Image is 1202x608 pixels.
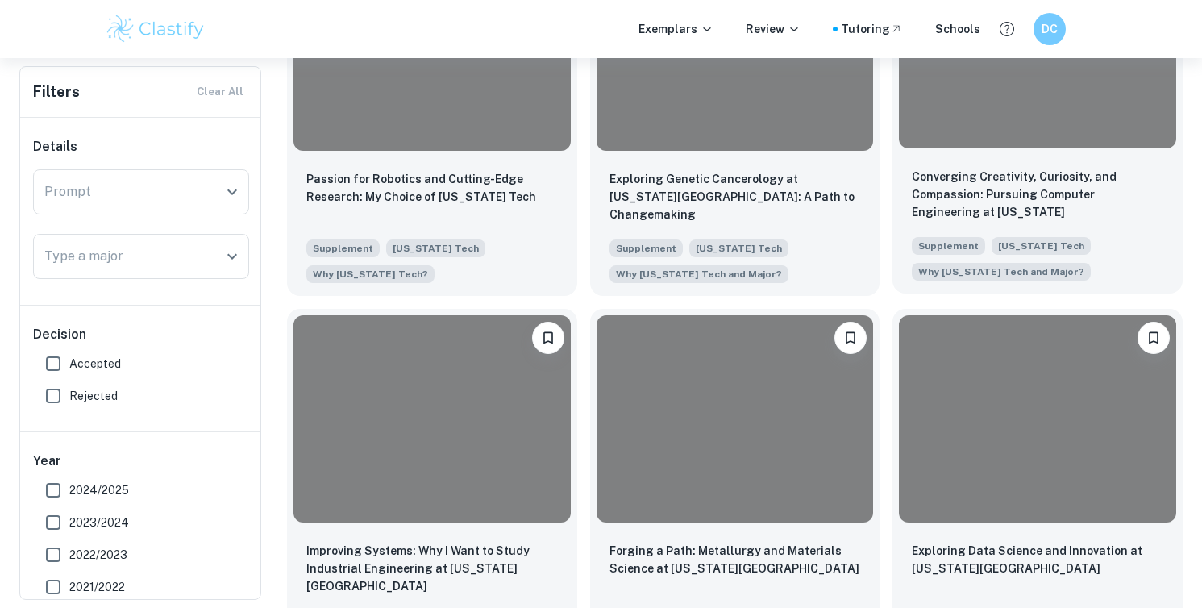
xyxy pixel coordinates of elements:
span: 2024/2025 [69,481,129,499]
button: Help and Feedback [993,15,1021,43]
span: Accepted [69,355,121,373]
p: Exploring Genetic Cancerology at Georgia Tech: A Path to Changemaking [609,170,861,223]
span: 2023/2024 [69,514,129,531]
a: Tutoring [841,20,903,38]
span: Why do you want to study your chosen major, and why do you want to study that major at Georgia Tech? [912,261,1091,281]
span: Why do you want to study your chosen major specifically at Georgia Tech? [306,264,435,283]
p: Improving Systems: Why I Want to Study Industrial Engineering at Georgia Tech [306,542,558,595]
button: Bookmark [1138,322,1170,354]
p: Forging a Path: Metallurgy and Materials Science at Georgia Tech [609,542,861,577]
p: Review [746,20,801,38]
button: Open [221,181,243,203]
button: Bookmark [532,322,564,354]
a: Schools [935,20,980,38]
p: Converging Creativity, Curiosity, and Compassion: Pursuing Computer Engineering at Georgia Tech [912,168,1163,223]
h6: Details [33,137,249,156]
p: Exemplars [638,20,713,38]
span: [US_STATE] Tech [689,239,788,257]
span: Rejected [69,387,118,405]
span: Supplement [609,239,683,257]
span: 2022/2023 [69,546,127,564]
span: Supplement [306,239,380,257]
span: 2021/2022 [69,578,125,596]
h6: DC [1040,20,1059,38]
button: Open [221,245,243,268]
span: [US_STATE] Tech [386,239,485,257]
span: Supplement [912,237,985,255]
p: Passion for Robotics and Cutting-Edge Research: My Choice of Georgia Tech [306,170,558,206]
h6: Filters [33,81,80,103]
span: Why [US_STATE] Tech? [313,267,428,281]
h6: Decision [33,325,249,344]
button: DC [1034,13,1066,45]
span: [US_STATE] Tech [992,237,1091,255]
span: Why [US_STATE] Tech and Major? [616,267,782,281]
button: Bookmark [834,322,867,354]
span: Why do you want to study your chosen major, and why do you want to study that major at Georgia Tech? [609,264,788,283]
h6: Year [33,452,249,471]
span: Why [US_STATE] Tech and Major? [918,264,1084,279]
p: Exploring Data Science and Innovation at Georgia Tech [912,542,1163,577]
img: Clastify logo [105,13,207,45]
